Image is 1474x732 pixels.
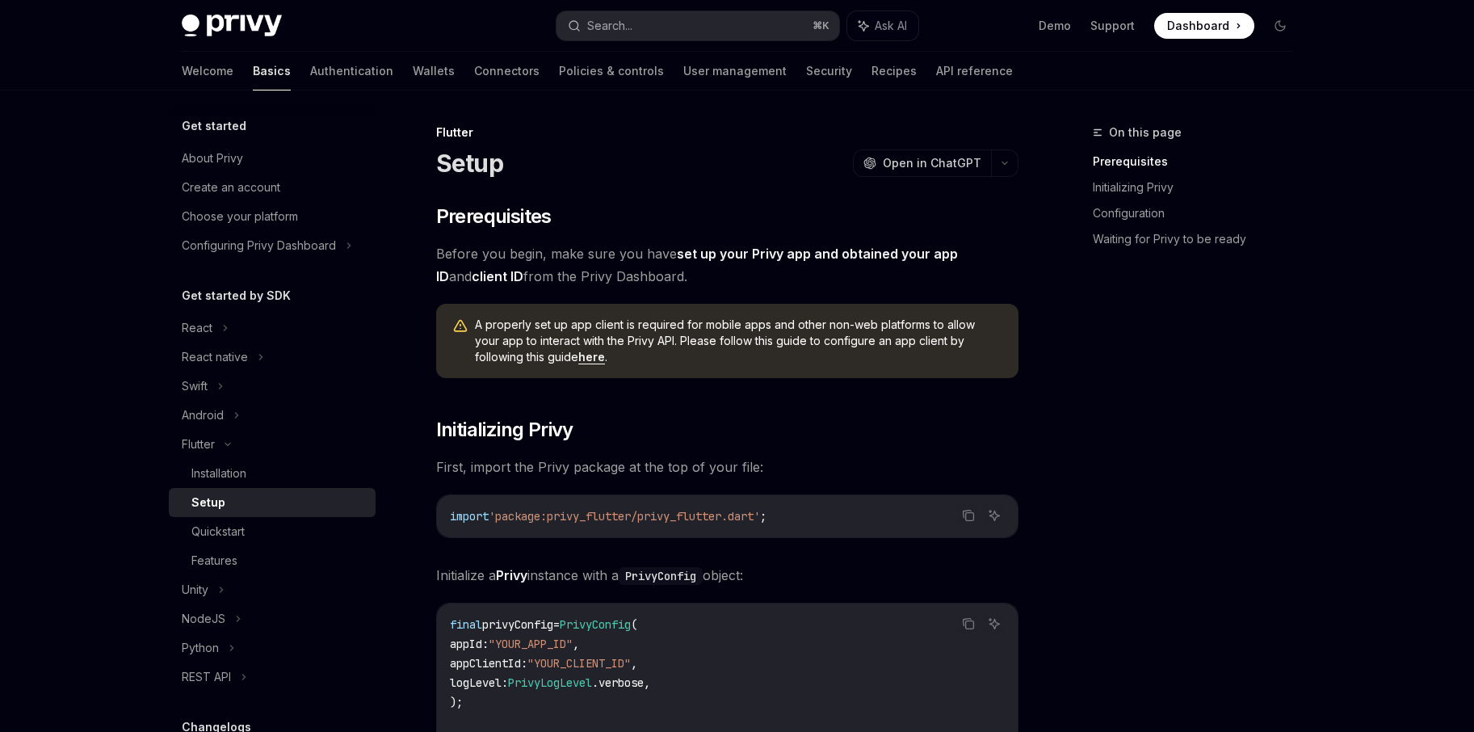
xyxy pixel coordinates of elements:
[936,52,1013,90] a: API reference
[984,613,1005,634] button: Ask AI
[436,456,1018,478] span: First, import the Privy package at the top of your file:
[436,564,1018,587] span: Initialize a instance with a object:
[521,656,527,671] span: :
[450,656,521,671] span: appClientId
[169,488,376,517] a: Setup
[883,155,981,171] span: Open in ChatGPT
[559,52,664,90] a: Policies & controls
[169,202,376,231] a: Choose your platform
[1167,18,1229,34] span: Dashboard
[489,637,573,651] span: "YOUR_APP_ID"
[169,173,376,202] a: Create an account
[482,637,489,651] span: :
[1267,13,1293,39] button: Toggle dark mode
[452,318,468,334] svg: Warning
[182,178,280,197] div: Create an account
[191,493,225,512] div: Setup
[760,509,766,524] span: ;
[573,637,579,651] span: ,
[413,52,455,90] a: Wallets
[489,509,760,524] span: 'package:privy_flutter/privy_flutter.dart'
[871,52,917,90] a: Recipes
[1093,226,1306,252] a: Waiting for Privy to be ready
[619,567,703,585] code: PrivyConfig
[958,505,979,526] button: Copy the contents from the code block
[436,242,1018,288] span: Before you begin, make sure you have and from the Privy Dashboard.
[1093,175,1306,200] a: Initializing Privy
[310,52,393,90] a: Authentication
[683,52,787,90] a: User management
[578,350,605,364] a: here
[169,546,376,575] a: Features
[1093,200,1306,226] a: Configuration
[182,347,248,367] div: React native
[560,617,631,632] span: PrivyConfig
[502,675,508,690] span: :
[806,52,852,90] a: Security
[182,207,298,226] div: Choose your platform
[182,149,243,168] div: About Privy
[450,695,463,709] span: );
[436,149,503,178] h1: Setup
[182,286,291,305] h5: Get started by SDK
[1090,18,1135,34] a: Support
[853,149,991,177] button: Open in ChatGPT
[496,567,527,583] strong: Privy
[182,609,225,629] div: NodeJS
[182,435,215,454] div: Flutter
[482,617,553,632] span: privyConfig
[1154,13,1254,39] a: Dashboard
[436,417,573,443] span: Initializing Privy
[958,613,979,634] button: Copy the contents from the code block
[436,246,958,285] a: set up your Privy app and obtained your app ID
[1039,18,1071,34] a: Demo
[556,11,839,40] button: Search...⌘K
[875,18,907,34] span: Ask AI
[182,580,208,599] div: Unity
[475,317,1002,365] span: A properly set up app client is required for mobile apps and other non-web platforms to allow you...
[813,19,829,32] span: ⌘ K
[191,464,246,483] div: Installation
[1093,149,1306,175] a: Prerequisites
[191,522,245,541] div: Quickstart
[847,11,918,40] button: Ask AI
[450,675,502,690] span: logLevel
[1109,123,1182,142] span: On this page
[631,617,637,632] span: (
[182,638,219,658] div: Python
[450,637,482,651] span: appId
[587,16,632,36] div: Search...
[182,15,282,37] img: dark logo
[450,617,482,632] span: final
[169,517,376,546] a: Quickstart
[436,204,552,229] span: Prerequisites
[191,551,237,570] div: Features
[592,675,650,690] span: .verbose,
[182,667,231,687] div: REST API
[253,52,291,90] a: Basics
[472,268,523,285] a: client ID
[182,377,208,396] div: Swift
[182,116,246,136] h5: Get started
[631,656,637,671] span: ,
[169,459,376,488] a: Installation
[527,656,631,671] span: "YOUR_CLIENT_ID"
[182,236,336,255] div: Configuring Privy Dashboard
[169,144,376,173] a: About Privy
[182,318,212,338] div: React
[984,505,1005,526] button: Ask AI
[474,52,540,90] a: Connectors
[182,406,224,425] div: Android
[436,124,1018,141] div: Flutter
[553,617,560,632] span: =
[450,509,489,524] span: import
[182,52,233,90] a: Welcome
[508,675,592,690] span: PrivyLogLevel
